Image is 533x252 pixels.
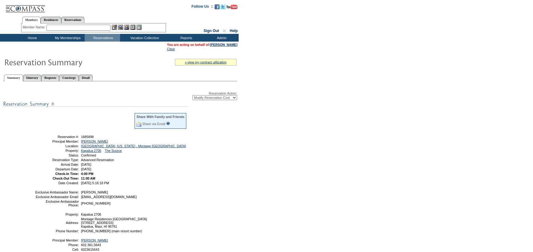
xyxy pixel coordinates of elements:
[81,163,91,166] span: [DATE]
[35,163,79,166] td: Arrival Date:
[49,34,85,42] td: My Memberships
[14,34,49,42] td: Home
[59,75,79,81] a: Concierge
[35,167,79,171] td: Departure Date:
[22,17,41,23] a: Members
[124,25,129,30] img: Impersonate
[105,149,122,152] a: The Source
[226,5,237,9] img: Subscribe to our YouTube Channel
[81,135,94,139] span: 1685898
[168,34,203,42] td: Reports
[81,248,99,251] span: 6023615643
[230,29,238,33] a: Help
[130,25,135,30] img: Reservations
[41,17,61,23] a: Residences
[223,29,226,33] span: ::
[185,60,227,64] a: » view my contract utilization
[3,91,237,100] div: Reservation Action:
[167,47,175,51] a: Clear
[215,6,220,10] a: Become our fan on Facebook
[4,56,127,68] img: Reservaton Summary
[35,238,79,242] td: Principal Member:
[35,140,79,143] td: Principal Member:
[81,158,114,162] span: Advanced Reservation
[136,25,142,30] img: b_calculator.gif
[4,75,23,81] a: Summary
[81,217,147,228] span: Montage Residences [GEOGRAPHIC_DATA] [STREET_ADDRESS] Kapalua, Maui, HI 96761
[23,75,41,81] a: Itinerary
[167,43,237,47] span: You are acting on behalf of:
[35,217,79,228] td: Address:
[23,25,46,30] div: Member Name:
[35,248,79,251] td: Cell:
[118,25,123,30] img: View
[35,149,79,152] td: Property:
[142,122,165,126] a: Share via Email
[81,140,108,143] a: [PERSON_NAME]
[112,25,117,30] img: b_edit.gif
[204,29,219,33] a: Sign Out
[35,144,79,148] td: Location:
[81,229,142,233] span: [PHONE_NUMBER] (main resort number)
[79,75,93,81] a: Detail
[55,172,79,176] strong: Check-In Time:
[81,213,101,216] span: Kapalua 2706
[81,167,91,171] span: [DATE]
[81,144,186,148] a: [GEOGRAPHIC_DATA], [US_STATE] - Montage [GEOGRAPHIC_DATA]
[81,153,96,157] span: Confirmed
[166,122,170,125] input: What is this?
[81,181,109,185] span: [DATE] 5:16:18 PM
[81,243,101,247] span: 602.361.5643
[210,43,237,47] a: [PERSON_NAME]
[53,177,79,180] strong: Check-Out Time:
[136,115,184,119] div: Share With Family and Friends
[85,34,120,42] td: Reservations
[81,149,101,152] a: Kapalua 2706
[61,17,84,23] a: Reservations
[35,195,79,199] td: Exclusive Ambassador Email:
[35,181,79,185] td: Date Created:
[203,34,239,42] td: Admin
[81,177,95,180] span: 11:00 AM
[215,4,220,9] img: Become our fan on Facebook
[81,201,111,205] span: [PHONE_NUMBER]
[35,229,79,233] td: Phone Number:
[81,190,108,194] span: [PERSON_NAME]
[35,200,79,207] td: Exclusive Ambassador Phone:
[41,75,59,81] a: Requests
[192,4,213,11] td: Follow Us ::
[35,158,79,162] td: Reservation Type:
[220,6,225,10] a: Follow us on Twitter
[120,34,168,42] td: Vacation Collection
[35,213,79,216] td: Property:
[220,4,225,9] img: Follow us on Twitter
[226,6,237,10] a: Subscribe to our YouTube Channel
[35,243,79,247] td: Phone:
[81,238,108,242] a: [PERSON_NAME]
[81,172,93,176] span: 4:00 PM
[81,195,137,199] span: [EMAIL_ADDRESS][DOMAIN_NAME]
[35,153,79,157] td: Status:
[35,135,79,139] td: Reservation #:
[35,190,79,194] td: Exclusive Ambassador Name:
[3,100,188,108] img: subTtlResSummary.gif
